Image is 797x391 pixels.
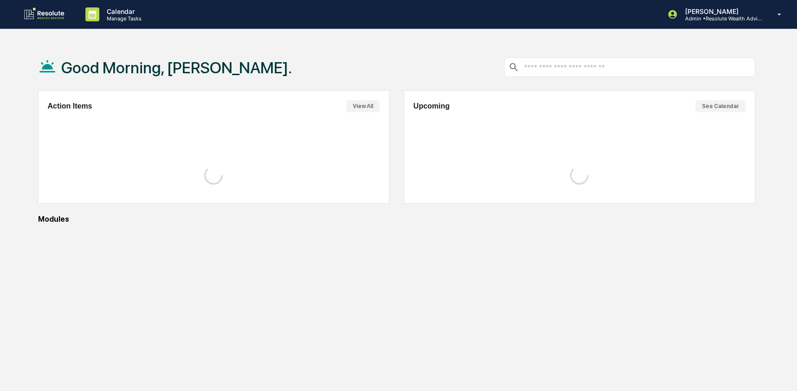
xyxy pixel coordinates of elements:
[99,15,146,22] p: Manage Tasks
[61,58,292,77] h1: Good Morning, [PERSON_NAME].
[22,7,67,22] img: logo
[38,215,755,224] div: Modules
[99,7,146,15] p: Calendar
[695,100,745,112] button: See Calendar
[678,7,764,15] p: [PERSON_NAME]
[48,102,92,110] h2: Action Items
[678,15,764,22] p: Admin • Resolute Wealth Advisor
[414,102,450,110] h2: Upcoming
[346,100,380,112] button: View All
